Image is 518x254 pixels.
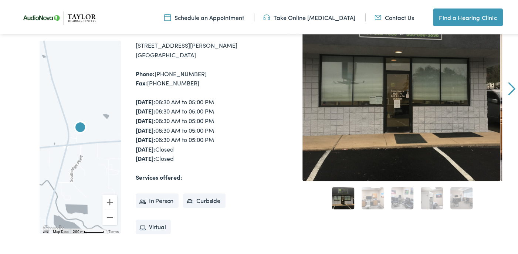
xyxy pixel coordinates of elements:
li: Curbside [183,192,226,207]
strong: Phone: [136,68,155,77]
strong: [DATE]: [136,96,155,105]
span: 200 m [73,228,84,233]
a: Take Online [MEDICAL_DATA] [263,12,355,20]
button: Map Data [53,228,68,233]
img: Google [41,223,66,233]
button: Keyboard shortcuts [43,228,48,233]
a: Contact Us [375,12,414,20]
a: 4 [421,186,443,208]
strong: Fax: [136,78,147,86]
div: [PHONE_NUMBER] [PHONE_NUMBER] [136,68,262,87]
div: AudioNova [71,118,89,136]
button: Map Scale: 200 m per 51 pixels [71,227,106,233]
a: 1 [332,186,354,208]
a: Next [508,81,515,94]
strong: [DATE]: [136,134,155,142]
a: Terms [108,228,119,233]
a: Find a Hearing Clinic [433,7,502,25]
strong: [DATE]: [136,106,155,114]
a: 2 [362,186,384,208]
strong: [DATE]: [136,153,155,161]
a: Schedule an Appointment [164,12,244,20]
strong: [DATE]: [136,125,155,133]
strong: Services offered: [136,172,182,180]
strong: [DATE]: [136,144,155,152]
div: 08:30 AM to 05:00 PM 08:30 AM to 05:00 PM 08:30 AM to 05:00 PM 08:30 AM to 05:00 PM 08:30 AM to 0... [136,96,262,162]
div: [STREET_ADDRESS][PERSON_NAME] [GEOGRAPHIC_DATA] [136,40,262,58]
button: Zoom out [102,209,117,224]
a: 5 [450,186,473,208]
img: utility icon [375,12,381,20]
li: In Person [136,192,179,207]
li: Virtual [136,219,171,233]
a: Open this area in Google Maps (opens a new window) [41,223,66,233]
img: utility icon [263,12,270,20]
a: 3 [391,186,413,208]
strong: [DATE]: [136,115,155,123]
img: utility icon [164,12,171,20]
button: Zoom in [102,194,117,209]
